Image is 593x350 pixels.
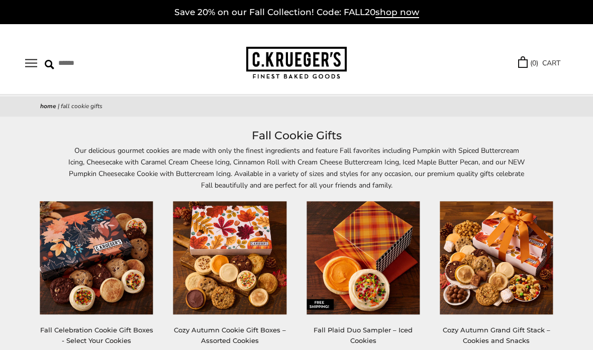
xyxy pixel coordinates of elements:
[40,102,553,112] nav: breadcrumbs
[173,202,286,315] img: Cozy Autumn Cookie Gift Boxes – Assorted Cookies
[314,326,413,344] a: Fall Plaid Duo Sampler – Iced Cookies
[68,146,525,190] span: Our delicious gourmet cookies are made with only the finest ingredients and feature Fall favorite...
[440,202,553,315] img: Cozy Autumn Grand Gift Stack – Cookies and Snacks
[375,7,419,18] span: shop now
[61,102,103,110] span: Fall Cookie Gifts
[40,326,153,344] a: Fall Celebration Cookie Gift Boxes - Select Your Cookies
[246,47,347,79] img: C.KRUEGER'S
[174,7,419,18] a: Save 20% on our Fall Collection! Code: FALL20shop now
[443,326,550,344] a: Cozy Autumn Grand Gift Stack – Cookies and Snacks
[40,202,153,315] img: Fall Celebration Cookie Gift Boxes - Select Your Cookies
[40,102,56,110] a: Home
[25,59,37,67] button: Open navigation
[174,326,286,344] a: Cozy Autumn Cookie Gift Boxes – Assorted Cookies
[518,57,560,69] a: (0) CART
[307,202,420,315] img: Fall Plaid Duo Sampler – Iced Cookies
[45,60,54,69] img: Search
[45,55,156,71] input: Search
[40,127,553,145] h1: Fall Cookie Gifts
[58,102,59,110] span: |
